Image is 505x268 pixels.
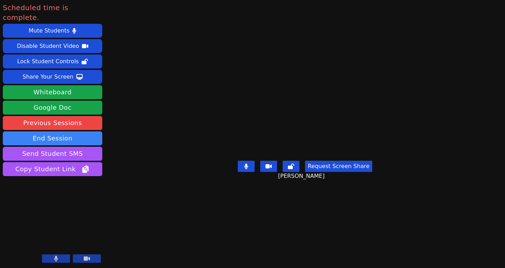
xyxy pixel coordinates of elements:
button: Share Your Screen [3,70,102,84]
div: Disable Student Video [17,41,79,52]
button: End Session [3,131,102,145]
button: Lock Student Controls [3,55,102,68]
div: Share Your Screen [22,71,74,82]
button: Copy Student Link [3,162,102,176]
button: Disable Student Video [3,39,102,53]
div: Mute Students [29,25,69,36]
button: Whiteboard [3,85,102,99]
span: [PERSON_NAME] [278,172,326,180]
button: Mute Students [3,24,102,38]
button: Request Screen Share [305,161,372,172]
span: Copy Student Link [15,164,90,174]
div: Lock Student Controls [17,56,79,67]
a: Google Doc [3,101,102,115]
span: Scheduled time is complete. [3,3,102,22]
a: Previous Sessions [3,116,102,130]
button: Send Student SMS [3,147,102,161]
